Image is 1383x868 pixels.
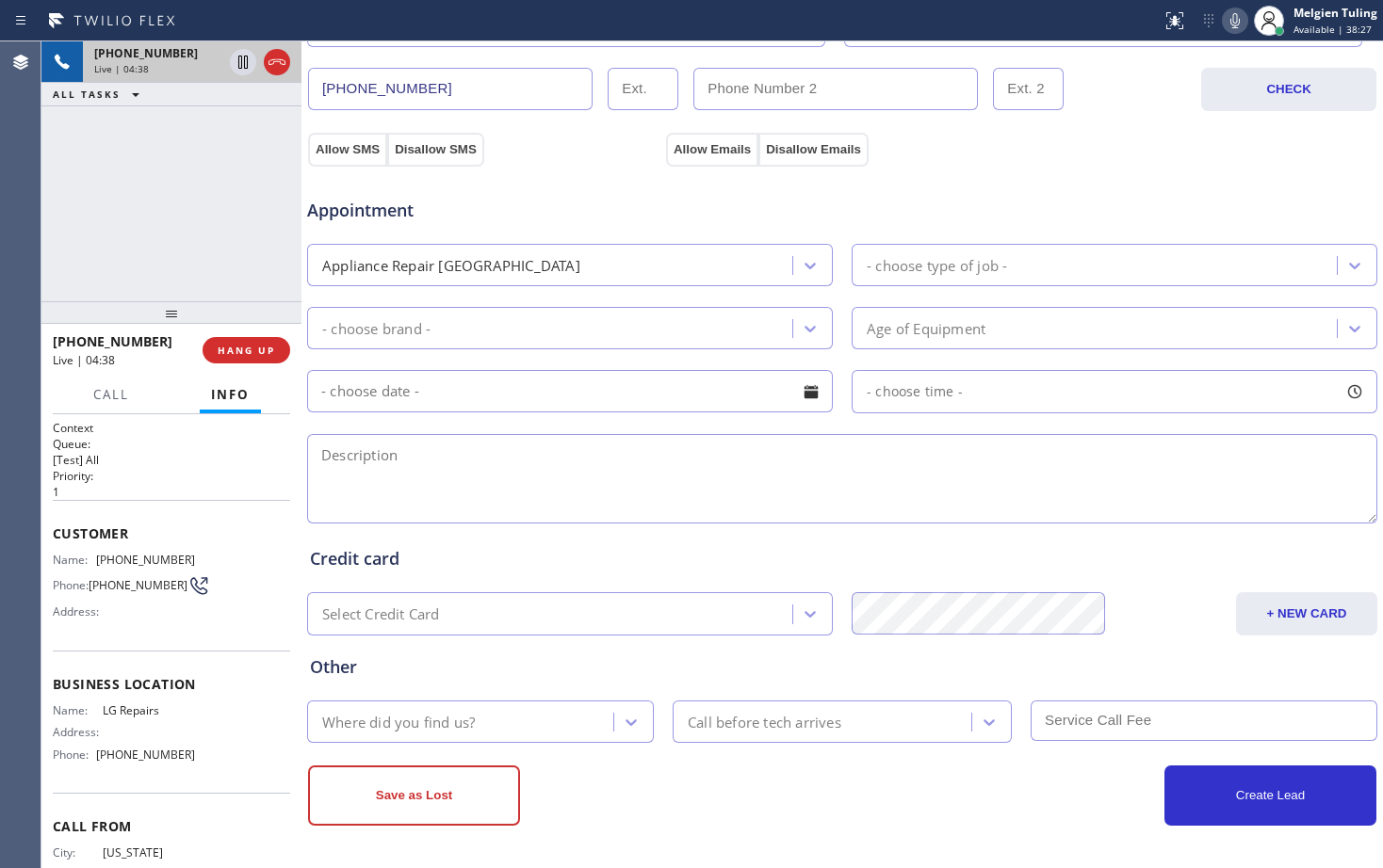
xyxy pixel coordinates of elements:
span: ALL TASKS [53,88,121,101]
button: Info [200,377,261,413]
p: [Test] All [53,452,290,468]
span: Live | 04:38 [53,352,115,368]
span: Phone: [53,578,89,592]
div: Age of Equipment [867,317,985,339]
h2: Priority: [53,468,290,484]
button: Allow Emails [666,133,758,167]
div: Appliance Repair [GEOGRAPHIC_DATA] [322,254,580,276]
button: Disallow Emails [758,133,869,167]
div: Call before tech arrives [688,711,841,732]
span: Business location [53,675,290,693]
button: Save as Lost [308,765,520,826]
span: Live | 04:38 [94,62,149,75]
button: Disallow SMS [387,133,484,167]
span: [PHONE_NUMBER] [94,45,198,61]
div: Other [310,654,1375,680]
button: Allow SMS [308,133,387,167]
span: [PHONE_NUMBER] [89,578,187,592]
span: Call [93,386,129,403]
h2: Queue: [53,436,290,452]
div: - choose brand - [322,317,431,339]
button: Hold Customer [230,49,256,75]
span: - choose time - [867,382,963,400]
button: + NEW CARD [1236,592,1377,635]
input: Ext. [608,68,678,110]
span: LG Repairs [103,703,196,717]
div: Credit card [310,546,1375,571]
span: Name: [53,553,96,567]
div: - choose type of job - [867,254,1007,276]
button: Hang up [264,49,290,75]
input: Ext. 2 [993,68,1064,110]
span: City: [53,845,103,860]
span: [PHONE_NUMBER] [96,747,195,762]
div: Where did you find us? [322,711,475,732]
span: HANG UP [218,344,275,357]
p: 1 [53,484,290,500]
span: Appointment [307,198,661,223]
button: ALL TASKS [41,83,158,105]
span: Info [211,386,250,403]
span: [US_STATE] [103,845,196,860]
span: Customer [53,524,290,542]
button: Call [82,377,140,413]
button: Mute [1222,8,1248,34]
button: HANG UP [203,337,290,363]
input: Service Call Fee [1031,700,1377,741]
button: CHECK [1201,68,1376,111]
span: [PHONE_NUMBER] [53,332,172,350]
span: Address: [53,604,103,619]
span: Phone: [53,747,96,762]
input: Phone Number [308,68,593,110]
span: Call From [53,817,290,835]
span: Address: [53,725,103,739]
h1: Context [53,420,290,436]
input: - choose date - [307,370,833,412]
input: Phone Number 2 [693,68,978,110]
span: Name: [53,703,103,717]
span: Available | 38:27 [1294,23,1372,36]
button: Create Lead [1164,765,1376,826]
div: Select Credit Card [322,603,440,625]
span: [PHONE_NUMBER] [96,553,195,567]
div: Melgien Tuling [1294,5,1377,21]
